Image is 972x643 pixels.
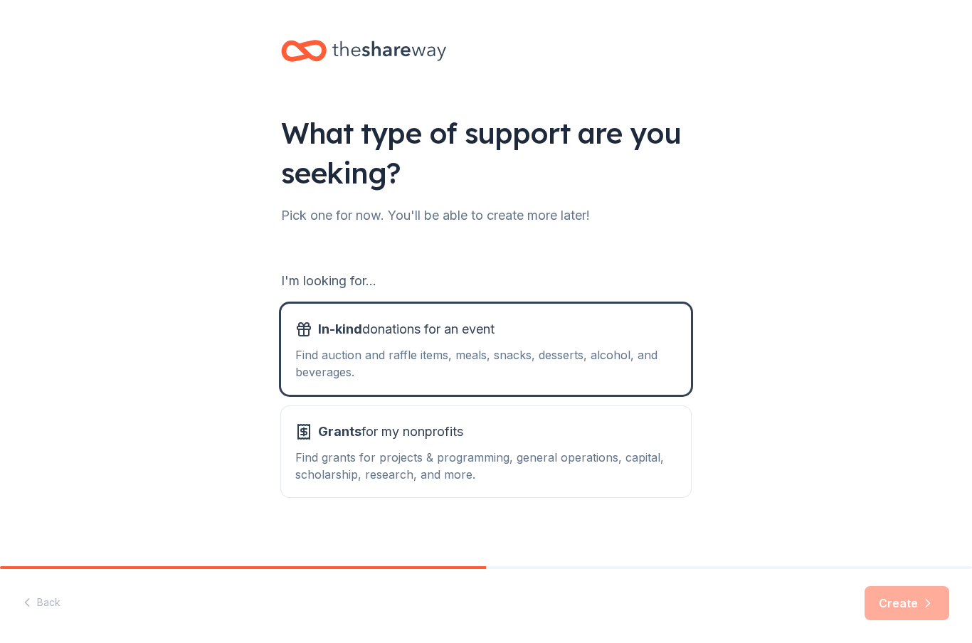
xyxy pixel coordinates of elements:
span: for my nonprofits [318,420,463,443]
span: donations for an event [318,318,495,341]
span: Grants [318,424,361,439]
div: I'm looking for... [281,270,691,292]
div: Find auction and raffle items, meals, snacks, desserts, alcohol, and beverages. [295,346,677,381]
button: In-kinddonations for an eventFind auction and raffle items, meals, snacks, desserts, alcohol, and... [281,304,691,395]
div: Pick one for now. You'll be able to create more later! [281,204,691,227]
span: In-kind [318,321,362,336]
div: What type of support are you seeking? [281,113,691,193]
div: Find grants for projects & programming, general operations, capital, scholarship, research, and m... [295,449,677,483]
button: Grantsfor my nonprofitsFind grants for projects & programming, general operations, capital, schol... [281,406,691,497]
